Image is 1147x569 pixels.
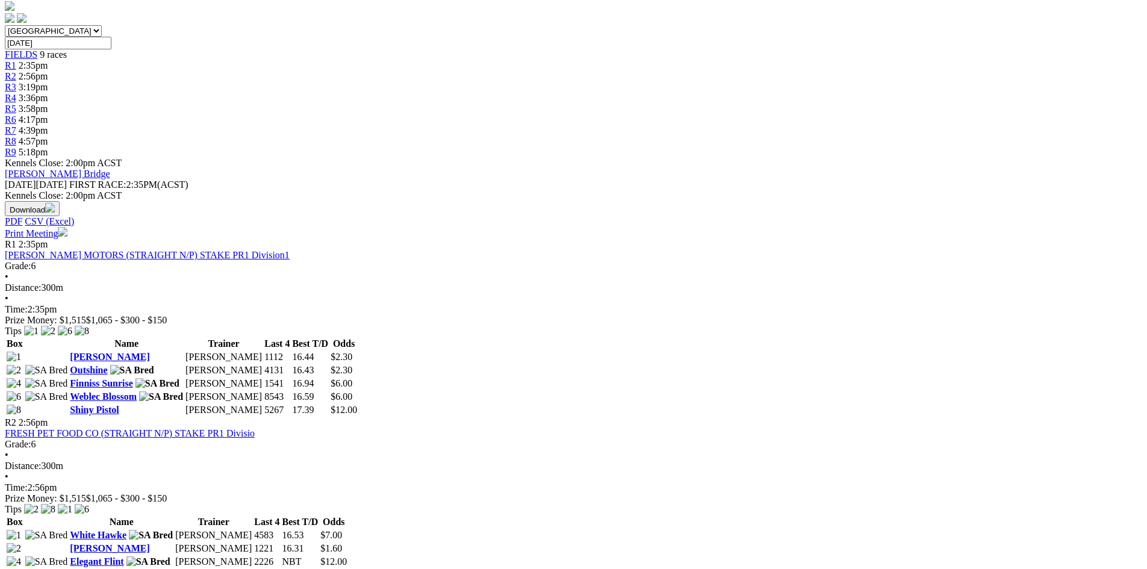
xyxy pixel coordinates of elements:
[19,82,48,92] span: 3:19pm
[5,293,8,303] span: •
[282,516,319,528] th: Best T/D
[86,315,167,325] span: $1,065 - $300 - $150
[185,351,263,363] td: [PERSON_NAME]
[5,250,290,260] a: [PERSON_NAME] MOTORS (STRAIGHT N/P) STAKE PR1 Division1
[5,158,122,168] span: Kennels Close: 2:00pm ACST
[5,282,1142,293] div: 300m
[19,147,48,157] span: 5:18pm
[19,93,48,103] span: 3:36pm
[5,216,22,226] a: PDF
[264,391,290,403] td: 8543
[264,404,290,416] td: 5267
[291,338,329,350] th: Best T/D
[45,203,55,213] img: download.svg
[5,261,1142,272] div: 6
[5,439,1142,450] div: 6
[5,136,16,146] a: R8
[5,169,110,179] a: [PERSON_NAME] Bridge
[331,391,352,402] span: $6.00
[69,338,184,350] th: Name
[75,326,89,337] img: 8
[5,147,16,157] a: R9
[282,543,319,555] td: 16.31
[264,364,290,376] td: 4131
[58,504,72,515] img: 1
[330,338,358,350] th: Odds
[264,378,290,390] td: 1541
[291,404,329,416] td: 17.39
[5,272,8,282] span: •
[5,216,1142,227] div: Download
[25,556,68,567] img: SA Bred
[331,405,357,415] span: $12.00
[19,239,48,249] span: 2:35pm
[282,529,319,541] td: 16.53
[320,556,347,567] span: $12.00
[185,338,263,350] th: Trainer
[5,60,16,70] a: R1
[5,304,28,314] span: Time:
[331,365,352,375] span: $2.30
[185,378,263,390] td: [PERSON_NAME]
[5,125,16,135] a: R7
[58,227,67,237] img: printer.svg
[331,352,352,362] span: $2.30
[5,282,41,293] span: Distance:
[7,530,21,541] img: 1
[5,71,16,81] a: R2
[110,365,154,376] img: SA Bred
[5,228,67,238] a: Print Meeting
[70,378,132,388] a: Finniss Sunrise
[185,364,263,376] td: [PERSON_NAME]
[69,179,126,190] span: FIRST RACE:
[5,1,14,11] img: logo-grsa-white.png
[264,338,290,350] th: Last 4
[5,201,60,216] button: Download
[19,114,48,125] span: 4:17pm
[5,304,1142,315] div: 2:35pm
[25,216,74,226] a: CSV (Excel)
[5,482,1142,493] div: 2:56pm
[264,351,290,363] td: 1112
[139,391,183,402] img: SA Bred
[282,556,319,568] td: NBT
[5,239,16,249] span: R1
[5,82,16,92] span: R3
[135,378,179,389] img: SA Bred
[7,556,21,567] img: 4
[7,352,21,362] img: 1
[70,556,123,567] a: Elegant Flint
[7,391,21,402] img: 6
[69,516,173,528] th: Name
[5,93,16,103] a: R4
[5,461,1142,471] div: 300m
[5,482,28,493] span: Time:
[5,461,41,471] span: Distance:
[291,378,329,390] td: 16.94
[19,136,48,146] span: 4:57pm
[7,517,23,527] span: Box
[7,378,21,389] img: 4
[5,114,16,125] span: R6
[70,391,137,402] a: Weblec Blossom
[5,439,31,449] span: Grade:
[40,49,67,60] span: 9 races
[70,365,107,375] a: Outshine
[320,543,342,553] span: $1.60
[175,529,252,541] td: [PERSON_NAME]
[175,556,252,568] td: [PERSON_NAME]
[175,543,252,555] td: [PERSON_NAME]
[5,104,16,114] span: R5
[253,529,280,541] td: 4583
[291,351,329,363] td: 16.44
[175,516,252,528] th: Trainer
[291,364,329,376] td: 16.43
[24,326,39,337] img: 1
[69,179,188,190] span: 2:35PM(ACST)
